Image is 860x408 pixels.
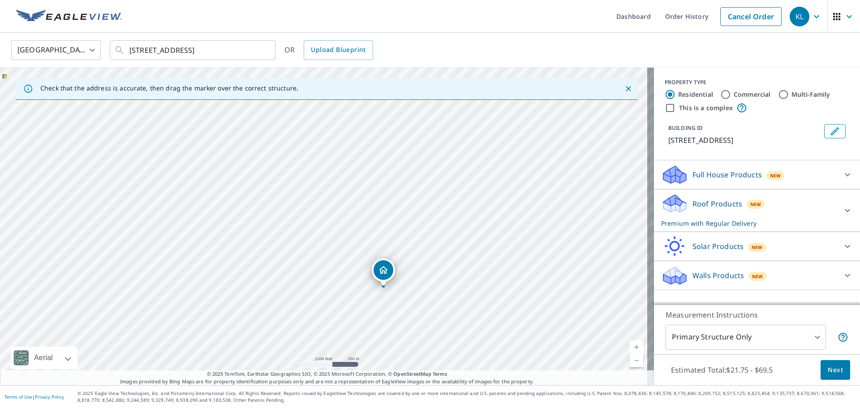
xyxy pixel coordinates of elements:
[11,38,101,63] div: [GEOGRAPHIC_DATA]
[752,273,763,280] span: New
[692,241,744,252] p: Solar Products
[284,40,373,60] div: OR
[665,78,849,86] div: PROPERTY TYPE
[433,370,447,377] a: Terms
[678,90,713,99] label: Residential
[630,340,643,354] a: Current Level 15, Zoom In
[4,394,64,399] p: |
[311,44,365,56] span: Upload Blueprint
[692,198,742,209] p: Roof Products
[838,332,848,343] span: Your report will include only the primary structure on the property. For example, a detached gara...
[821,360,850,380] button: Next
[77,390,856,404] p: © 2025 Eagle View Technologies, Inc. and Pictometry International Corp. All Rights Reserved. Repo...
[661,164,853,185] div: Full House ProductsNew
[11,347,77,369] div: Aerial
[824,124,846,138] button: Edit building 1
[304,40,373,60] a: Upload Blueprint
[679,103,733,112] label: This is a complex
[791,90,830,99] label: Multi-Family
[664,360,780,380] p: Estimated Total: $21.75 - $69.5
[661,236,853,257] div: Solar ProductsNew
[692,270,744,281] p: Walls Products
[828,365,843,376] span: Next
[661,193,853,228] div: Roof ProductsNewPremium with Regular Delivery
[770,172,781,179] span: New
[40,84,298,92] p: Check that the address is accurate, then drag the marker over the correct structure.
[207,370,447,378] span: © 2025 TomTom, Earthstar Geographics SIO, © 2025 Microsoft Corporation, ©
[393,370,431,377] a: OpenStreetMap
[734,90,771,99] label: Commercial
[623,83,634,94] button: Close
[129,38,257,63] input: Search by address or latitude-longitude
[372,258,395,286] div: Dropped pin, building 1, Residential property, 324 Granada Blvd North Port, FL 34287
[750,201,761,208] span: New
[668,124,703,132] p: BUILDING ID
[31,347,56,369] div: Aerial
[666,309,848,320] p: Measurement Instructions
[692,169,762,180] p: Full House Products
[668,135,821,146] p: [STREET_ADDRESS]
[666,325,826,350] div: Primary Structure Only
[720,7,782,26] a: Cancel Order
[630,354,643,367] a: Current Level 15, Zoom Out
[661,265,853,286] div: Walls ProductsNew
[35,394,64,400] a: Privacy Policy
[661,219,837,228] p: Premium with Regular Delivery
[752,244,763,251] span: New
[4,394,32,400] a: Terms of Use
[790,7,809,26] div: KL
[16,10,122,23] img: EV Logo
